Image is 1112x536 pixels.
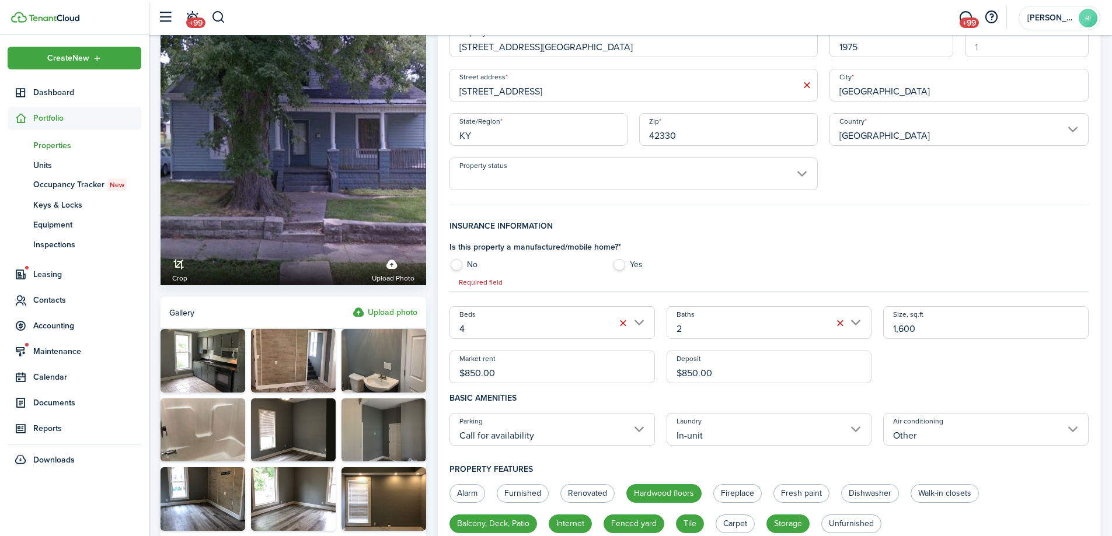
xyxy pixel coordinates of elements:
[110,180,124,190] span: New
[169,307,194,319] span: Gallery
[449,276,512,288] div: Required field
[612,259,764,276] label: Yes
[981,8,1001,27] button: Open resource center
[33,112,141,124] span: Portfolio
[8,234,141,254] a: Inspections
[713,484,762,503] label: Fireplace
[372,253,414,284] label: Upload photo
[372,272,414,284] span: Upload photo
[773,484,829,503] label: Fresh paint
[8,81,141,104] a: Dashboard
[449,351,655,383] input: 0.00
[449,514,537,533] label: Balcony, Deck, Patio
[449,484,485,503] label: Alarm
[821,514,881,533] label: Unfurnished
[33,371,141,383] span: Calendar
[33,86,141,99] span: Dashboard
[449,259,601,276] label: No
[911,484,979,503] label: Walk-in closets
[251,467,336,531] img: IMG_7862.jpg
[449,69,817,101] input: Start typing the address and then select from the dropdown
[33,219,141,231] span: Equipment
[341,398,426,462] img: IMG_7860.jpg
[161,329,245,393] img: IMG_7855.jpg
[181,3,203,33] a: Notifications
[832,315,848,331] button: Clear
[667,351,872,383] input: 0.00
[841,484,899,503] label: Dishwasher
[33,294,141,306] span: Contacts
[251,329,336,393] img: IMG_7856.jpg
[186,17,205,28] span: +99
[667,413,872,446] input: Laundry
[251,398,336,462] img: IMG_7859.jpg
[449,241,763,253] h4: Is this property a manufactured/mobile home? *
[47,54,89,62] span: Create New
[549,514,592,533] label: Internet
[29,15,79,22] img: TenantCloud
[8,47,141,69] button: Open menu
[497,484,549,503] label: Furnished
[172,253,187,284] a: Crop
[33,178,141,191] span: Occupancy Tracker
[8,155,141,175] a: Units
[8,195,141,215] a: Keys & Locks
[33,397,141,409] span: Documents
[33,345,141,358] span: Maintenance
[8,175,141,195] a: Occupancy TrackerNew
[954,3,977,33] a: Messaging
[161,398,245,462] img: IMG_7858.jpg
[33,239,141,251] span: Inspections
[33,159,141,171] span: Units
[626,484,702,503] label: Hardwood floors
[33,422,141,435] span: Reports
[33,139,141,152] span: Properties
[172,272,187,284] span: Crop
[676,514,704,533] label: Tile
[449,413,655,446] input: Parking
[161,467,245,531] img: IMG_7861.jpg
[716,514,755,533] label: Carpet
[1027,14,1074,22] span: RANDALL INVESTMENT PROPERTIES
[341,467,426,531] img: IMG_7863.jpg
[33,320,141,332] span: Accounting
[449,220,1089,241] h4: Insurance information
[341,329,426,393] img: IMG_7857.jpg
[8,135,141,155] a: Properties
[8,215,141,234] a: Equipment
[33,199,141,211] span: Keys & Locks
[154,6,176,29] button: Open sidebar
[33,268,141,281] span: Leasing
[960,17,979,28] span: +99
[11,12,27,23] img: TenantCloud
[560,484,615,503] label: Renovated
[965,24,1089,57] input: 1
[449,454,1089,484] h4: Property features
[615,315,632,331] button: Clear
[883,306,1089,339] input: 0.00
[1079,9,1097,27] avatar-text: RI
[8,417,141,440] a: Reports
[883,413,1089,446] input: Air conditioning
[211,8,226,27] button: Search
[33,454,75,466] span: Downloads
[449,383,1089,413] h4: Basic amenities
[604,514,664,533] label: Fenced yard
[766,514,810,533] label: Storage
